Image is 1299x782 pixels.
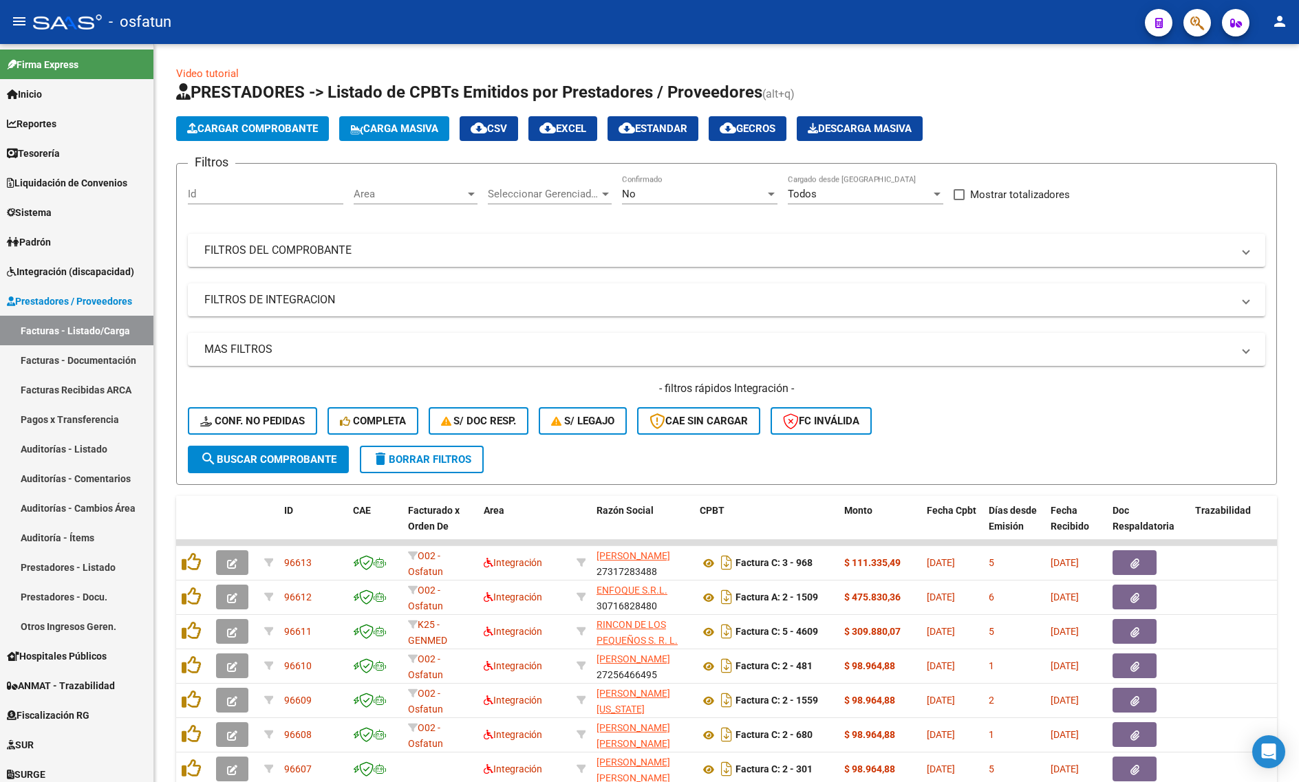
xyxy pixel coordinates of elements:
div: 27256466495 [597,651,689,680]
span: Area [484,505,504,516]
span: Area [354,188,465,200]
span: [DATE] [1051,591,1079,602]
span: 2 [989,695,994,706]
span: Padrón [7,235,51,250]
i: Descargar documento [718,758,736,780]
span: ID [284,505,293,516]
span: [DATE] [927,660,955,671]
span: S/ Doc Resp. [441,415,517,427]
strong: $ 98.964,88 [844,729,895,740]
mat-icon: delete [372,450,389,467]
div: 27317283488 [597,548,689,577]
app-download-masive: Descarga masiva de comprobantes (adjuntos) [797,116,923,141]
mat-panel-title: FILTROS DE INTEGRACION [204,292,1232,307]
h4: - filtros rápidos Integración - [188,381,1265,396]
span: Hospitales Públicos [7,649,107,664]
button: Buscar Comprobante [188,446,349,473]
div: 30604392280 [597,617,689,646]
span: 96607 [284,763,312,774]
span: O02 - Osfatun Propio [408,688,443,730]
i: Descargar documento [718,655,736,677]
span: PRESTADORES -> Listado de CPBTs Emitidos por Prestadores / Proveedores [176,83,762,102]
mat-icon: menu [11,13,28,30]
strong: $ 475.830,36 [844,591,901,602]
span: Monto [844,505,872,516]
span: 1 [989,660,994,671]
span: 5 [989,557,994,568]
span: [DATE] [1051,660,1079,671]
mat-expansion-panel-header: FILTROS DEL COMPROBANTE [188,234,1265,267]
span: Liquidación de Convenios [7,175,127,191]
i: Descargar documento [718,586,736,608]
span: Gecros [720,122,775,135]
span: ANMAT - Trazabilidad [7,678,115,693]
span: [PERSON_NAME] [597,653,670,664]
mat-icon: search [200,450,217,467]
span: Fiscalización RG [7,708,89,723]
i: Descargar documento [718,689,736,711]
span: 96613 [284,557,312,568]
strong: $ 98.964,88 [844,763,895,774]
span: Integración [484,557,542,568]
span: - osfatun [109,7,171,37]
span: 96610 [284,660,312,671]
span: 96609 [284,695,312,706]
span: EXCEL [539,122,586,135]
span: Cargar Comprobante [187,122,318,135]
span: Razón Social [597,505,654,516]
datatable-header-cell: Razón Social [591,496,694,556]
span: Buscar Comprobante [200,453,336,466]
span: [DATE] [1051,557,1079,568]
span: 5 [989,763,994,774]
datatable-header-cell: CAE [347,496,402,556]
mat-expansion-panel-header: MAS FILTROS [188,333,1265,366]
span: [DATE] [927,626,955,637]
span: Integración [484,660,542,671]
div: 27349538887 [597,686,689,715]
span: Descarga Masiva [808,122,912,135]
span: ENFOQUE S.R.L. [597,585,667,596]
strong: $ 309.880,07 [844,626,901,637]
span: 6 [989,591,994,602]
mat-icon: cloud_download [619,120,635,136]
mat-icon: cloud_download [471,120,487,136]
h3: Filtros [188,153,235,172]
i: Descargar documento [718,724,736,746]
span: Facturado x Orden De [408,505,460,532]
button: CAE SIN CARGAR [637,407,760,435]
span: O02 - Osfatun Propio [408,653,443,696]
span: [DATE] [927,557,955,568]
span: Integración [484,591,542,602]
span: Días desde Emisión [989,505,1037,532]
mat-expansion-panel-header: FILTROS DE INTEGRACION [188,283,1265,316]
span: 96611 [284,626,312,637]
button: FC Inválida [771,407,872,435]
span: Completa [340,415,406,427]
button: Carga Masiva [339,116,449,141]
mat-icon: person [1271,13,1288,30]
span: Conf. no pedidas [200,415,305,427]
span: FC Inválida [783,415,859,427]
span: O02 - Osfatun Propio [408,550,443,593]
datatable-header-cell: Doc Respaldatoria [1107,496,1190,556]
strong: Factura C: 2 - 680 [736,730,813,741]
span: Carga Masiva [350,122,438,135]
span: [DATE] [927,763,955,774]
datatable-header-cell: Fecha Recibido [1045,496,1107,556]
strong: Factura C: 2 - 1559 [736,695,818,706]
span: 96612 [284,591,312,602]
mat-panel-title: FILTROS DEL COMPROBANTE [204,243,1232,258]
button: Completa [328,407,418,435]
span: [DATE] [1051,729,1079,740]
span: CPBT [700,505,724,516]
span: Integración [484,695,542,706]
span: Integración [484,729,542,740]
span: SUR [7,737,34,752]
datatable-header-cell: Fecha Cpbt [921,496,983,556]
span: Estandar [619,122,687,135]
strong: Factura C: 5 - 4609 [736,627,818,638]
span: [DATE] [1051,626,1079,637]
span: SURGE [7,767,45,782]
span: (alt+q) [762,87,795,100]
div: 30716828480 [597,583,689,611]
